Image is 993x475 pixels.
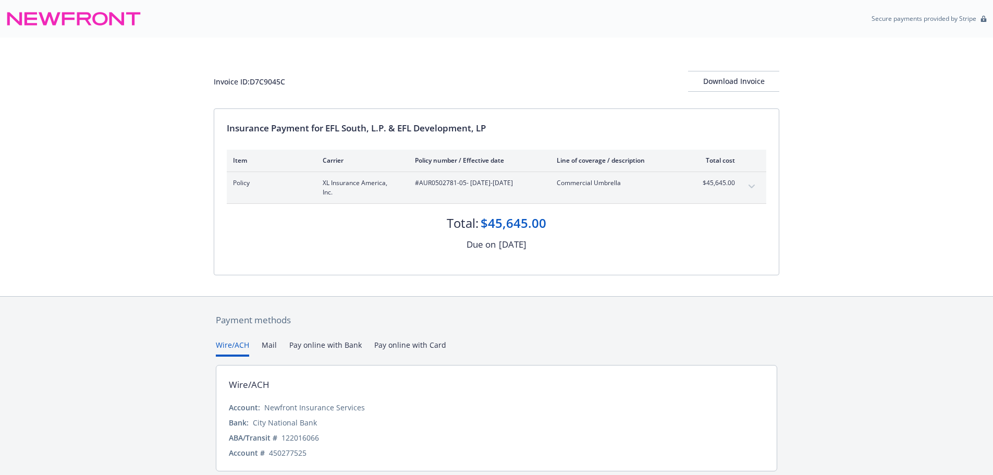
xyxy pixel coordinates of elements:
div: 122016066 [281,432,319,443]
p: Secure payments provided by Stripe [872,14,976,23]
button: Pay online with Card [374,339,446,357]
div: Due on [467,238,496,251]
button: Mail [262,339,277,357]
span: Commercial Umbrella [557,178,679,188]
span: #AUR0502781-05 - [DATE]-[DATE] [415,178,540,188]
div: Policy number / Effective date [415,156,540,165]
div: Account # [229,447,265,458]
div: $45,645.00 [481,214,546,232]
div: Line of coverage / description [557,156,679,165]
span: $45,645.00 [696,178,735,188]
button: Wire/ACH [216,339,249,357]
div: Total: [447,214,479,232]
div: Payment methods [216,313,777,327]
div: Bank: [229,417,249,428]
div: ABA/Transit # [229,432,277,443]
button: Pay online with Bank [289,339,362,357]
div: 450277525 [269,447,307,458]
div: Total cost [696,156,735,165]
div: PolicyXL Insurance America, Inc.#AUR0502781-05- [DATE]-[DATE]Commercial Umbrella$45,645.00expand ... [227,172,766,203]
div: [DATE] [499,238,526,251]
div: Account: [229,402,260,413]
div: City National Bank [253,417,317,428]
div: Download Invoice [688,71,779,91]
div: Carrier [323,156,398,165]
button: expand content [743,178,760,195]
span: XL Insurance America, Inc. [323,178,398,197]
div: Wire/ACH [229,378,269,392]
div: Invoice ID: D7C9045C [214,76,285,87]
button: Download Invoice [688,71,779,92]
div: Item [233,156,306,165]
div: Newfront Insurance Services [264,402,365,413]
span: Policy [233,178,306,188]
div: Insurance Payment for EFL South, L.P. & EFL Development, LP [227,121,766,135]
